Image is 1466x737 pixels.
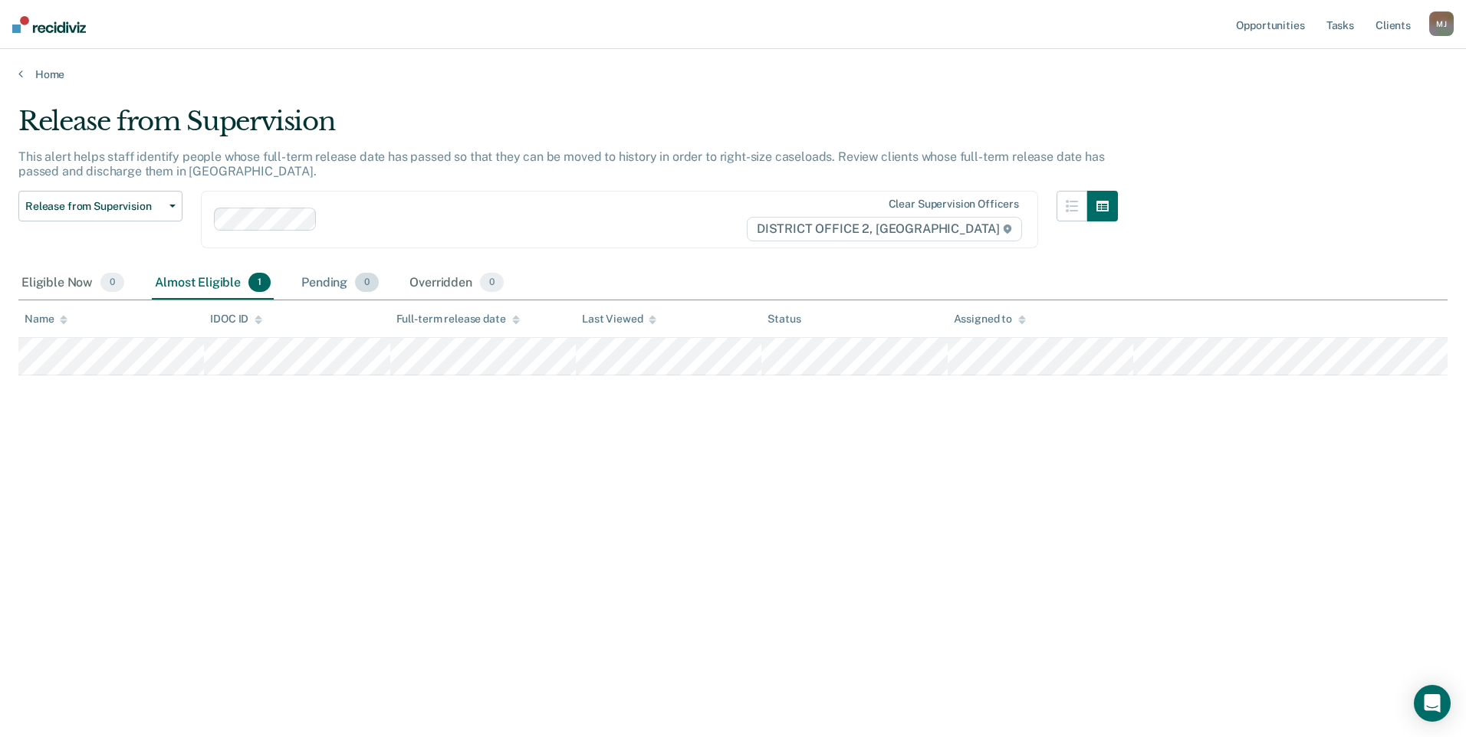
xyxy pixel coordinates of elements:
div: Almost Eligible1 [152,267,274,300]
div: Release from Supervision [18,106,1118,149]
div: Name [25,313,67,326]
p: This alert helps staff identify people whose full-term release date has passed so that they can b... [18,149,1104,179]
div: M J [1429,11,1454,36]
div: Overridden0 [406,267,507,300]
a: Home [18,67,1448,81]
button: MJ [1429,11,1454,36]
div: Pending0 [298,267,382,300]
span: Release from Supervision [25,200,163,213]
div: Full-term release date [396,313,520,326]
span: 0 [355,273,379,293]
div: Clear supervision officers [889,198,1019,211]
span: 0 [480,273,504,293]
img: Recidiviz [12,16,86,33]
div: Last Viewed [582,313,656,326]
div: Eligible Now0 [18,267,127,300]
span: DISTRICT OFFICE 2, [GEOGRAPHIC_DATA] [747,217,1022,241]
div: Assigned to [954,313,1026,326]
button: Release from Supervision [18,191,182,221]
span: 0 [100,273,124,293]
span: 1 [248,273,271,293]
div: Status [768,313,800,326]
div: Open Intercom Messenger [1414,685,1451,722]
div: IDOC ID [210,313,262,326]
